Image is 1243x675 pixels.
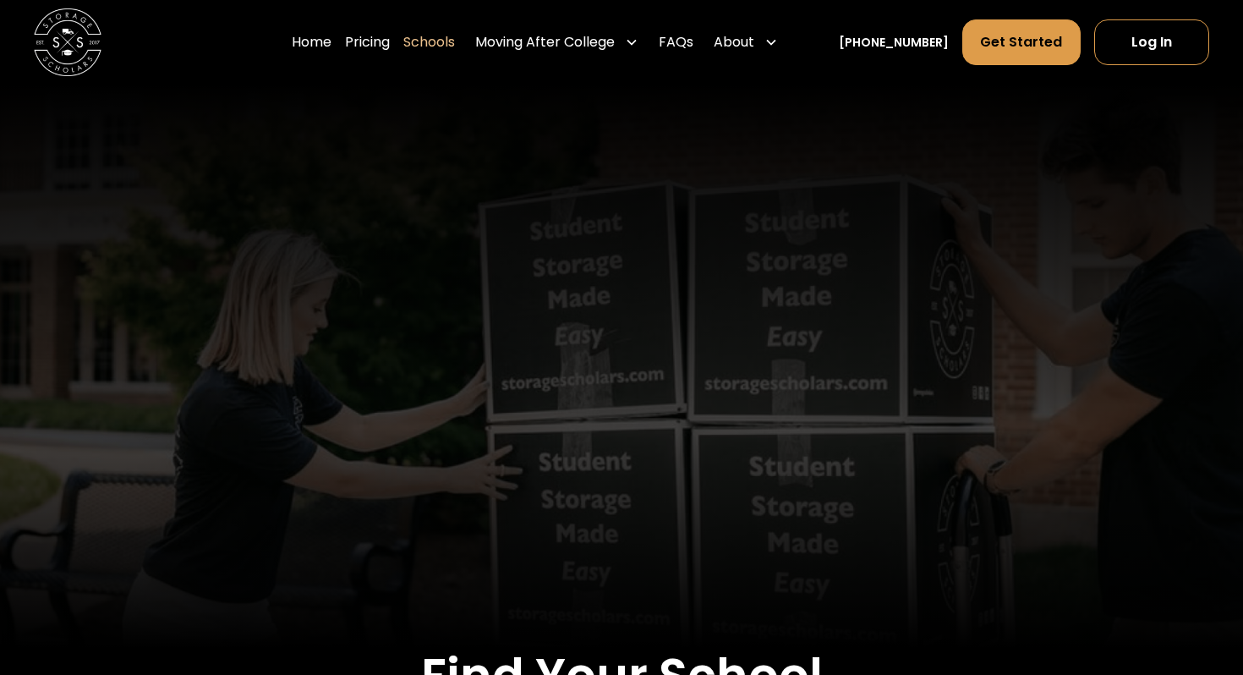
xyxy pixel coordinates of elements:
[34,8,101,76] img: Storage Scholars main logo
[292,19,331,66] a: Home
[962,19,1080,65] a: Get Started
[475,32,615,52] div: Moving After College
[403,19,455,66] a: Schools
[345,19,390,66] a: Pricing
[714,32,754,52] div: About
[839,34,949,52] a: [PHONE_NUMBER]
[659,19,693,66] a: FAQs
[1094,19,1209,65] a: Log In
